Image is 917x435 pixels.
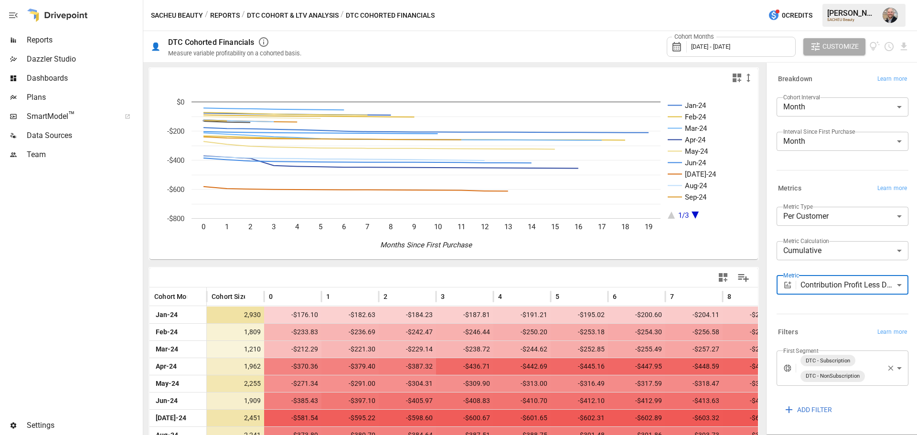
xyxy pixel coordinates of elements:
span: Learn more [877,184,907,193]
span: -$447.95 [613,358,663,375]
span: -$317.59 [613,375,663,392]
span: -$184.23 [384,307,434,323]
button: Sort [274,290,287,303]
button: Sort [388,290,402,303]
span: -$413.87 [727,393,778,409]
span: -$385.43 [269,393,320,409]
label: Interval Since First Purchase [783,127,855,136]
text: Months Since First Purchase [380,241,472,249]
span: 6 [613,292,617,301]
span: -$397.10 [326,393,377,409]
img: Dustin Jacobson [883,8,898,23]
text: Apr-24 [685,136,706,144]
button: View documentation [869,38,880,55]
button: 0Credits [764,7,816,24]
text: 18 [621,223,629,231]
button: Sort [618,290,631,303]
text: [DATE]-24 [685,170,716,179]
span: -$405.97 [384,393,434,409]
text: 4 [295,223,299,231]
span: -$318.47 [670,375,721,392]
text: -$800 [167,214,184,223]
span: Customize [822,41,859,53]
button: Download report [898,41,909,52]
text: 14 [528,223,536,231]
button: Schedule report [884,41,895,52]
text: 17 [598,223,606,231]
text: 1 [225,223,229,231]
text: 2 [248,223,252,231]
span: -$309.90 [441,375,491,392]
span: Feb-24 [154,324,202,340]
text: 16 [575,223,582,231]
span: Jan-24 [154,307,202,323]
span: -$252.85 [555,341,606,358]
span: -$581.54 [269,410,320,426]
button: Manage Columns [733,267,754,288]
span: 1,962 [212,358,262,375]
span: -$598.60 [384,410,434,426]
text: Sep-24 [685,193,707,202]
h6: Filters [778,327,798,338]
span: -$176.10 [269,307,320,323]
span: Dashboards [27,73,141,84]
span: -$448.59 [670,358,721,375]
text: 6 [342,223,346,231]
span: -$410.70 [498,393,549,409]
span: ADD FILTER [797,404,832,416]
text: 15 [551,223,559,231]
span: [DATE]-24 [154,410,202,426]
div: DTC Cohorted Financials [168,38,254,47]
span: [DATE] - [DATE] [691,43,730,50]
span: -$379.40 [326,358,377,375]
span: -$449.10 [727,358,778,375]
div: / [205,10,208,21]
span: -$257.94 [727,324,778,340]
span: May-24 [154,375,202,392]
span: -$187.81 [441,307,491,323]
div: Contribution Profit Less Direct Ad Spend [800,276,908,295]
span: 2,451 [212,410,262,426]
span: -$246.44 [441,324,491,340]
div: SACHEU Beauty [827,18,877,22]
button: Sort [732,290,746,303]
span: -$318.68 [727,375,778,392]
span: 1,210 [212,341,262,358]
span: Reports [27,34,141,46]
span: -$436.71 [441,358,491,375]
span: -$236.69 [326,324,377,340]
span: -$602.89 [613,410,663,426]
span: 5 [555,292,559,301]
div: Cumulative [777,241,908,260]
text: -$200 [167,127,184,136]
div: Month [777,132,908,151]
span: -$408.83 [441,393,491,409]
span: -$304.31 [384,375,434,392]
svg: A chart. [149,87,751,259]
span: -$255.49 [613,341,663,358]
span: 0 Credits [782,10,812,21]
div: Measure variable profitability on a cohorted basis. [168,50,301,57]
text: Feb-24 [685,113,706,121]
text: 1/3 [678,211,689,220]
span: -$244.62 [498,341,549,358]
button: Sort [675,290,688,303]
span: -$412.99 [613,393,663,409]
text: 10 [434,223,442,231]
span: Dazzler Studio [27,53,141,65]
button: ADD FILTER [777,401,839,418]
span: -$603.32 [670,410,721,426]
span: -$412.10 [555,393,606,409]
span: 1,909 [212,393,262,409]
div: Per Customer [777,207,908,226]
span: DTC - Subscription [802,355,854,366]
span: Settings [27,420,141,431]
div: / [341,10,344,21]
span: 0 [269,292,273,301]
span: -$229.14 [384,341,434,358]
button: Sort [560,290,574,303]
span: -$313.00 [498,375,549,392]
span: ™ [68,109,75,121]
text: $0 [177,98,184,106]
span: -$600.67 [441,410,491,426]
